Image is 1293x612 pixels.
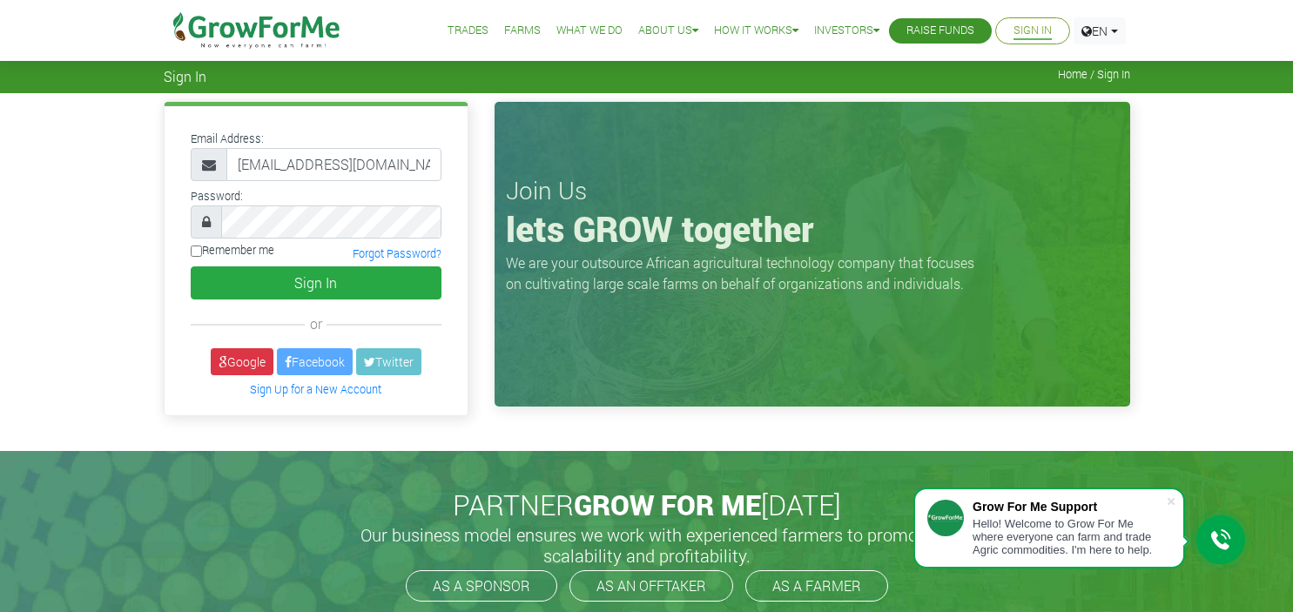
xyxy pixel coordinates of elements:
[506,208,1119,250] h1: lets GROW together
[448,22,488,40] a: Trades
[506,252,985,294] p: We are your outsource African agricultural technology company that focuses on cultivating large s...
[1014,22,1052,40] a: Sign In
[973,500,1166,514] div: Grow For Me Support
[342,524,952,566] h5: Our business model ensures we work with experienced farmers to promote scalability and profitabil...
[814,22,879,40] a: Investors
[745,570,888,602] a: AS A FARMER
[353,246,441,260] a: Forgot Password?
[191,245,202,257] input: Remember me
[506,176,1119,205] h3: Join Us
[211,348,273,375] a: Google
[191,131,264,147] label: Email Address:
[191,266,441,299] button: Sign In
[191,313,441,334] div: or
[714,22,798,40] a: How it Works
[638,22,698,40] a: About Us
[973,517,1166,556] div: Hello! Welcome to Grow For Me where everyone can farm and trade Agric commodities. I'm here to help.
[504,22,541,40] a: Farms
[191,188,243,205] label: Password:
[171,488,1123,521] h2: PARTNER [DATE]
[191,242,274,259] label: Remember me
[569,570,733,602] a: AS AN OFFTAKER
[1074,17,1126,44] a: EN
[574,486,761,523] span: GROW FOR ME
[1058,68,1130,81] span: Home / Sign In
[556,22,623,40] a: What We Do
[250,382,381,396] a: Sign Up for a New Account
[164,68,206,84] span: Sign In
[226,148,441,181] input: Email Address
[906,22,974,40] a: Raise Funds
[406,570,557,602] a: AS A SPONSOR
